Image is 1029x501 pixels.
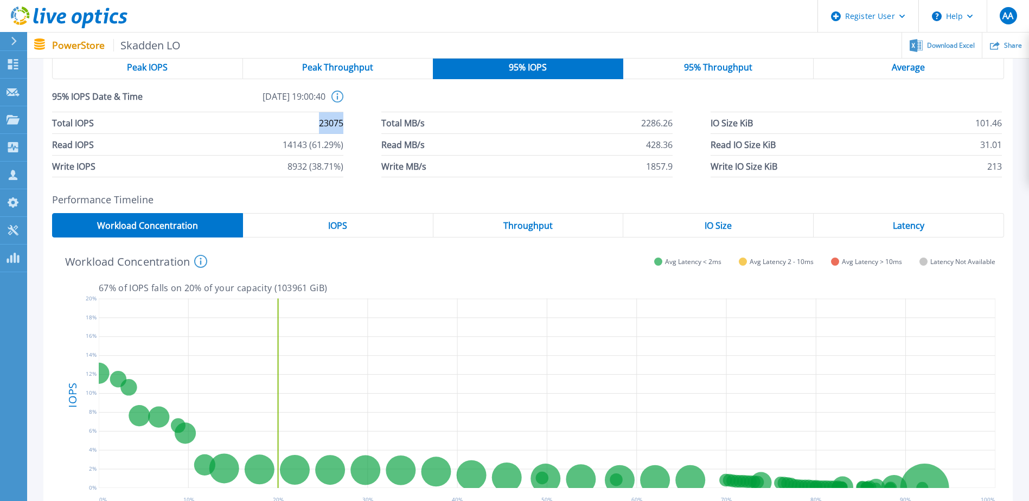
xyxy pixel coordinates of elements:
text: 20% [86,294,97,301]
span: Share [1004,42,1022,49]
span: Read MB/s [381,134,425,155]
span: Workload Concentration [97,221,198,230]
span: Latency Not Available [930,258,995,266]
text: 18% [86,313,97,320]
span: Download Excel [927,42,975,49]
span: 95% IOPS Date & Time [52,91,189,112]
text: 0% [89,483,97,491]
span: 8932 (38.71%) [287,156,343,177]
span: Avg Latency < 2ms [665,258,721,266]
span: 14143 (61.29%) [283,134,343,155]
span: IO Size [705,221,732,230]
span: 31.01 [980,134,1002,155]
span: [DATE] 19:00:40 [189,91,325,112]
span: Write IOPS [52,156,95,177]
span: Write MB/s [381,156,426,177]
span: 101.46 [975,112,1002,133]
span: Peak Throughput [302,63,373,72]
span: Latency [893,221,924,230]
text: 2% [89,465,97,472]
span: 95% IOPS [509,63,547,72]
span: Avg Latency 2 - 10ms [750,258,814,266]
span: Read IO Size KiB [711,134,776,155]
span: Peak IOPS [127,63,168,72]
span: Throughput [503,221,553,230]
span: Total IOPS [52,112,94,133]
span: 95% Throughput [684,63,752,72]
span: 23075 [319,112,343,133]
span: 213 [987,156,1002,177]
span: Avg Latency > 10ms [842,258,902,266]
span: IO Size KiB [711,112,753,133]
span: Write IO Size KiB [711,156,777,177]
span: 2286.26 [641,112,673,133]
span: Total MB/s [381,112,425,133]
span: AA [1002,11,1013,20]
text: 6% [89,427,97,434]
span: Average [892,63,925,72]
p: 67 % of IOPS falls on 20 % of your capacity ( 103961 GiB ) [99,283,995,293]
h4: IOPS [67,354,78,435]
text: 8% [89,408,97,415]
span: IOPS [328,221,347,230]
h2: Performance Timeline [52,194,1004,205]
p: PowerStore [52,39,181,52]
text: 14% [86,351,97,358]
span: 1857.9 [646,156,673,177]
span: 428.36 [646,134,673,155]
span: Skadden LO [113,39,181,52]
text: 16% [86,332,97,339]
h4: Workload Concentration [65,255,207,268]
text: 4% [89,446,97,453]
span: Read IOPS [52,134,94,155]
